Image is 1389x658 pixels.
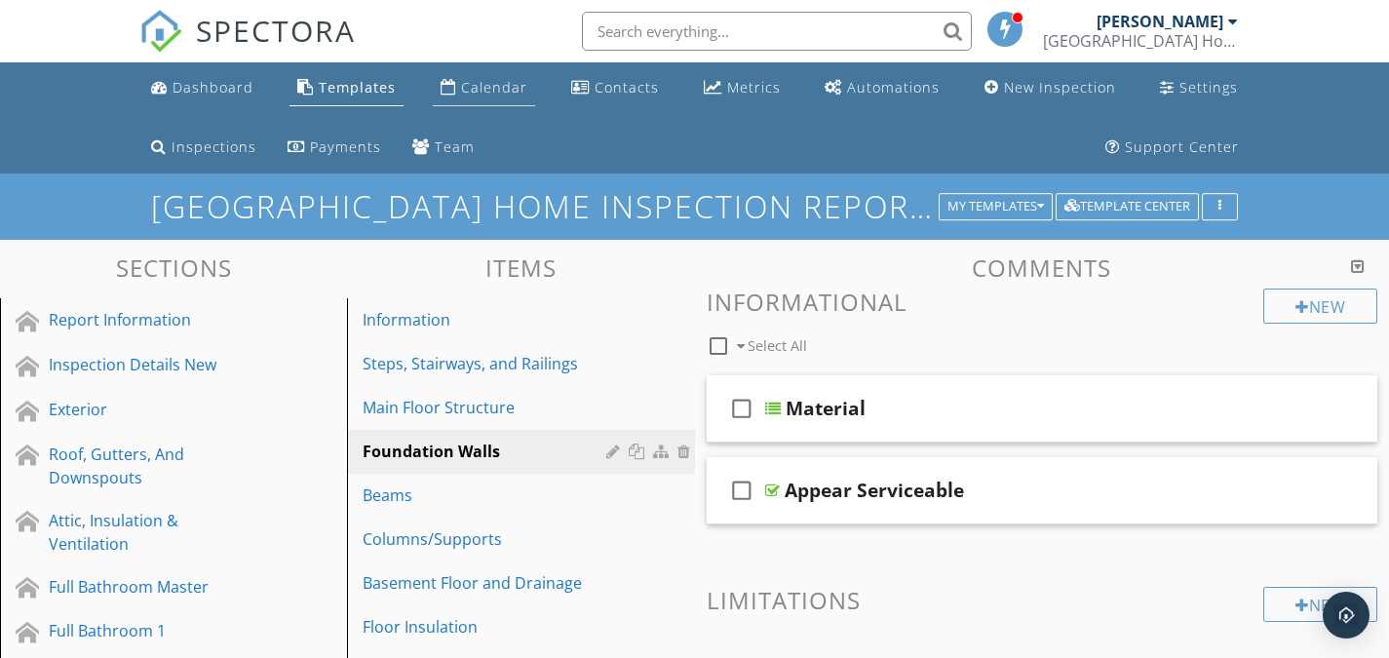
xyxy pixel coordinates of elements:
[1152,70,1246,106] a: Settings
[139,10,182,53] img: The Best Home Inspection Software - Spectora
[1263,587,1377,622] div: New
[363,396,611,419] div: Main Floor Structure
[563,70,667,106] a: Contacts
[1064,200,1190,213] div: Template Center
[1056,196,1199,213] a: Template Center
[707,289,1378,315] h3: Informational
[582,12,972,51] input: Search everything...
[847,78,940,97] div: Automations
[726,467,757,514] i: check_box_outline_blank
[173,78,253,97] div: Dashboard
[939,193,1053,220] button: My Templates
[1125,137,1239,156] div: Support Center
[461,78,527,97] div: Calendar
[49,509,254,556] div: Attic, Insulation & Ventilation
[49,443,254,489] div: Roof, Gutters, And Downspouts
[707,587,1378,613] h3: Limitations
[1323,592,1370,639] div: Open Intercom Messenger
[726,385,757,432] i: check_box_outline_blank
[785,479,964,502] div: Appear Serviceable
[49,575,254,599] div: Full Bathroom Master
[1179,78,1238,97] div: Settings
[363,527,611,551] div: Columns/Supports
[696,70,789,106] a: Metrics
[1097,12,1223,31] div: [PERSON_NAME]
[49,353,254,376] div: Inspection Details New
[1056,193,1199,220] button: Template Center
[280,130,389,166] a: Payments
[289,70,404,106] a: Templates
[363,308,611,331] div: Information
[151,189,1237,223] h1: [GEOGRAPHIC_DATA] Home Inspection Report -
[143,130,264,166] a: Inspections
[363,615,611,639] div: Floor Insulation
[139,26,356,67] a: SPECTORA
[49,398,254,421] div: Exterior
[347,254,694,281] h3: Items
[363,484,611,507] div: Beams
[310,137,381,156] div: Payments
[363,440,611,463] div: Foundation Walls
[363,352,611,375] div: Steps, Stairways, and Railings
[196,10,356,51] span: SPECTORA
[1098,130,1247,166] a: Support Center
[786,397,866,420] div: Material
[319,78,396,97] div: Templates
[1263,289,1377,324] div: New
[172,137,256,156] div: Inspections
[727,78,781,97] div: Metrics
[595,78,659,97] div: Contacts
[977,70,1124,106] a: New Inspection
[748,336,807,355] span: Select All
[143,70,261,106] a: Dashboard
[947,200,1044,213] div: My Templates
[707,254,1378,281] h3: Comments
[1043,31,1238,51] div: South Central PA Home Inspection Co. Inc.
[363,571,611,595] div: Basement Floor and Drainage
[405,130,482,166] a: Team
[1004,78,1116,97] div: New Inspection
[435,137,475,156] div: Team
[49,308,254,331] div: Report Information
[817,70,947,106] a: Automations (Basic)
[49,619,254,642] div: Full Bathroom 1
[433,70,535,106] a: Calendar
